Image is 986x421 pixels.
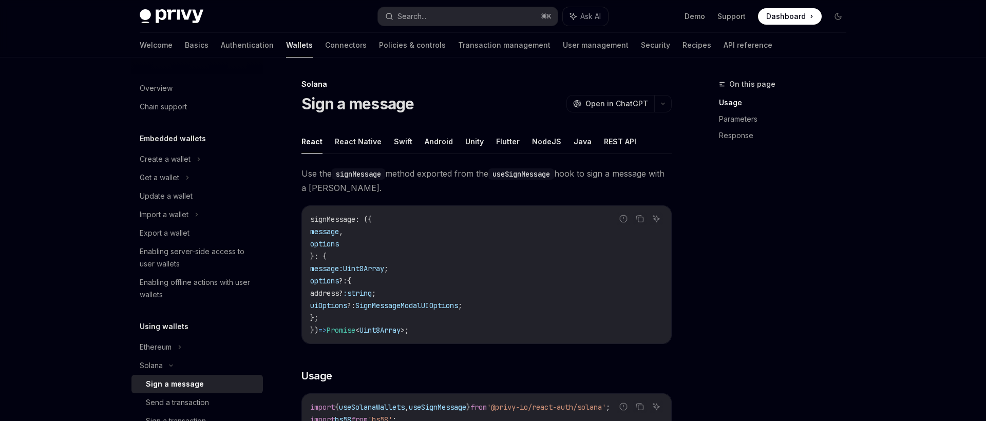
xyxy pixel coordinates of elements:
a: Recipes [682,33,711,58]
span: Use the method exported from the hook to sign a message with a [PERSON_NAME]. [301,166,672,195]
button: Ask AI [650,400,663,413]
h1: Sign a message [301,94,414,113]
span: ; [384,264,388,273]
span: useSignMessage [409,403,466,412]
div: Import a wallet [140,208,188,221]
button: Copy the contents from the code block [633,212,647,225]
div: Create a wallet [140,153,191,165]
span: Ask AI [580,11,601,22]
span: address? [310,289,343,298]
a: Response [719,127,855,144]
button: NodeJS [532,129,561,154]
span: ; [372,289,376,298]
a: Security [641,33,670,58]
span: ; [405,326,409,335]
code: signMessage [332,168,385,180]
span: ; [606,403,610,412]
a: API reference [724,33,772,58]
div: Update a wallet [140,190,193,202]
span: string [347,289,372,298]
h5: Embedded wallets [140,132,206,145]
div: Enabling server-side access to user wallets [140,245,257,270]
span: { [335,403,339,412]
a: Send a transaction [131,393,263,412]
div: Overview [140,82,173,94]
span: uiOptions [310,301,347,310]
div: Export a wallet [140,227,189,239]
span: ; [458,301,462,310]
a: User management [563,33,629,58]
span: Uint8Array [359,326,401,335]
span: < [355,326,359,335]
a: Dashboard [758,8,822,25]
a: Basics [185,33,208,58]
span: Dashboard [766,11,806,22]
img: dark logo [140,9,203,24]
span: , [405,403,409,412]
button: Copy the contents from the code block [633,400,647,413]
a: Update a wallet [131,187,263,205]
span: ⌘ K [541,12,552,21]
span: import [310,403,335,412]
button: Open in ChatGPT [566,95,654,112]
a: Export a wallet [131,224,263,242]
div: Ethereum [140,341,172,353]
a: Support [717,11,746,22]
span: }) [310,326,318,335]
span: : ({ [355,215,372,224]
span: options [310,239,339,248]
a: Sign a message [131,375,263,393]
button: Unity [465,129,484,154]
span: Usage [301,369,332,383]
button: Toggle dark mode [830,8,846,25]
span: '@privy-io/react-auth/solana' [487,403,606,412]
span: => [318,326,327,335]
span: Open in ChatGPT [585,99,648,109]
button: React [301,129,323,154]
span: }; [310,313,318,322]
a: Enabling offline actions with user wallets [131,273,263,304]
a: Authentication [221,33,274,58]
span: options [310,276,339,285]
span: > [401,326,405,335]
span: ?: [339,276,347,285]
span: message [310,227,339,236]
a: Wallets [286,33,313,58]
span: }: { [310,252,327,261]
div: Send a transaction [146,396,209,409]
button: Android [425,129,453,154]
span: , [339,227,343,236]
div: Get a wallet [140,171,179,184]
button: REST API [604,129,636,154]
div: Sign a message [146,378,204,390]
a: Connectors [325,33,367,58]
button: Swift [394,129,412,154]
span: signMessage [310,215,355,224]
span: { [347,276,351,285]
button: React Native [335,129,382,154]
a: Usage [719,94,855,111]
span: } [466,403,470,412]
code: useSignMessage [488,168,554,180]
a: Parameters [719,111,855,127]
a: Policies & controls [379,33,446,58]
button: Flutter [496,129,520,154]
div: Solana [301,79,672,89]
span: SignMessageModalUIOptions [355,301,458,310]
button: Report incorrect code [617,400,630,413]
div: Enabling offline actions with user wallets [140,276,257,301]
button: Search...⌘K [378,7,558,26]
a: Welcome [140,33,173,58]
span: : [343,289,347,298]
div: Chain support [140,101,187,113]
div: Solana [140,359,163,372]
a: Enabling server-side access to user wallets [131,242,263,273]
span: Uint8Array [343,264,384,273]
a: Demo [685,11,705,22]
button: Java [574,129,592,154]
span: from [470,403,487,412]
span: ?: [347,301,355,310]
span: Promise [327,326,355,335]
span: On this page [729,78,775,90]
span: message: [310,264,343,273]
